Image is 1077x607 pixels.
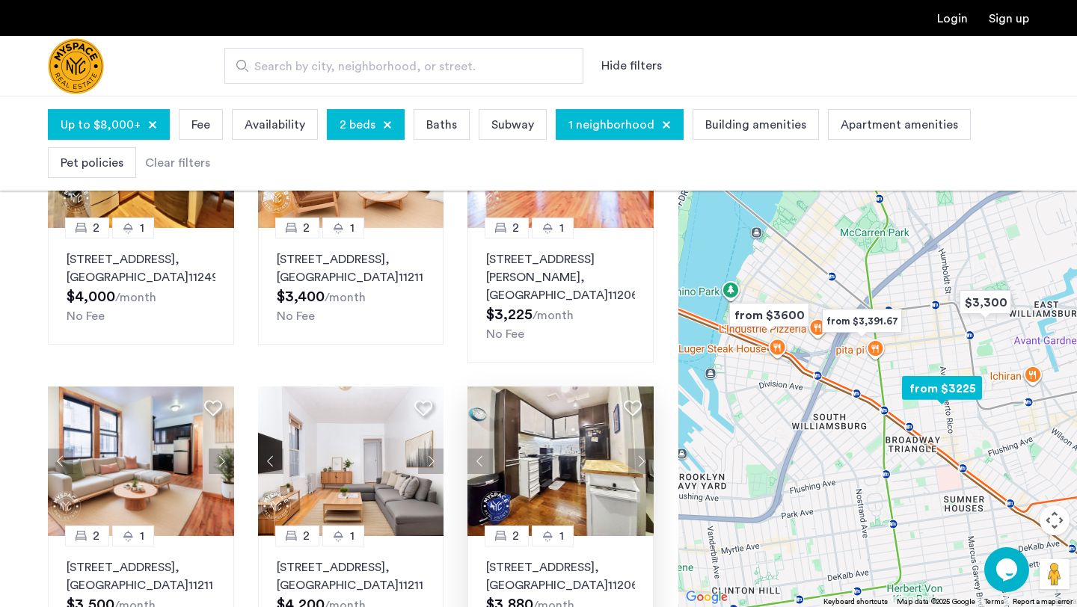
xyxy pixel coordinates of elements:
[816,304,908,338] div: from $3,391.67
[325,292,366,303] sub: /month
[67,558,215,594] p: [STREET_ADDRESS] 11211
[67,289,115,304] span: $4,000
[601,57,662,75] button: Show or hide filters
[254,58,541,76] span: Search by city, neighborhood, or street.
[1013,597,1073,607] a: Report a map error
[258,386,444,536] img: af89ecc1-02ec-4b73-9198-5dcabcf3354e_638925324692599209.jpeg
[559,527,564,545] span: 1
[486,250,635,304] p: [STREET_ADDRESS][PERSON_NAME] 11206
[303,527,310,545] span: 2
[486,307,533,322] span: $3,225
[245,116,305,134] span: Availability
[512,527,519,545] span: 2
[723,298,815,332] div: from $3600
[258,228,444,345] a: 21[STREET_ADDRESS], [GEOGRAPHIC_DATA]11211No Fee
[1040,505,1070,535] button: Map camera controls
[896,372,988,405] div: from $3225
[258,449,283,474] button: Previous apartment
[937,13,968,25] a: Login
[67,250,215,286] p: [STREET_ADDRESS] 11249
[705,116,806,134] span: Building amenities
[897,598,975,606] span: Map data ©2025 Google
[340,116,375,134] span: 2 beds
[486,328,524,340] span: No Fee
[224,48,583,84] input: Apartment Search
[628,449,654,474] button: Next apartment
[984,597,1004,607] a: Terms (opens in new tab)
[48,228,234,345] a: 21[STREET_ADDRESS], [GEOGRAPHIC_DATA]11249No Fee
[989,13,1029,25] a: Registration
[48,449,73,474] button: Previous apartment
[467,228,654,363] a: 21[STREET_ADDRESS][PERSON_NAME], [GEOGRAPHIC_DATA]11206No Fee
[350,527,355,545] span: 1
[277,310,315,322] span: No Fee
[823,597,888,607] button: Keyboard shortcuts
[303,219,310,237] span: 2
[682,588,731,607] a: Open this area in Google Maps (opens a new window)
[426,116,457,134] span: Baths
[145,154,210,172] div: Clear filters
[115,292,156,303] sub: /month
[467,449,493,474] button: Previous apartment
[491,116,534,134] span: Subway
[48,38,104,94] img: logo
[61,154,123,172] span: Pet policies
[954,286,1017,319] div: $3,300
[48,38,104,94] a: Cazamio Logo
[277,289,325,304] span: $3,400
[140,219,144,237] span: 1
[841,116,958,134] span: Apartment amenities
[486,558,635,594] p: [STREET_ADDRESS] 11206
[984,547,1032,592] iframe: chat widget
[48,386,234,536] img: af89ecc1-02ec-4b73-9198-5dcabcf3354e_638933021058701166955c8cfa.jpeg
[467,386,654,536] img: 8515455b-be52-4141-8a40-4c35d33cf98b_638938908341911801.jpeg
[277,558,426,594] p: [STREET_ADDRESS] 11211
[418,449,444,474] button: Next apartment
[350,219,355,237] span: 1
[93,219,99,237] span: 2
[67,310,105,322] span: No Fee
[93,527,99,545] span: 2
[1040,559,1070,589] button: Drag Pegman onto the map to open Street View
[61,116,141,134] span: Up to $8,000+
[191,116,210,134] span: Fee
[512,219,519,237] span: 2
[682,588,731,607] img: Google
[140,527,144,545] span: 1
[533,309,574,321] sub: /month
[568,116,654,134] span: 1 neighborhood
[277,250,426,286] p: [STREET_ADDRESS] 11211
[559,219,564,237] span: 1
[209,449,234,474] button: Next apartment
